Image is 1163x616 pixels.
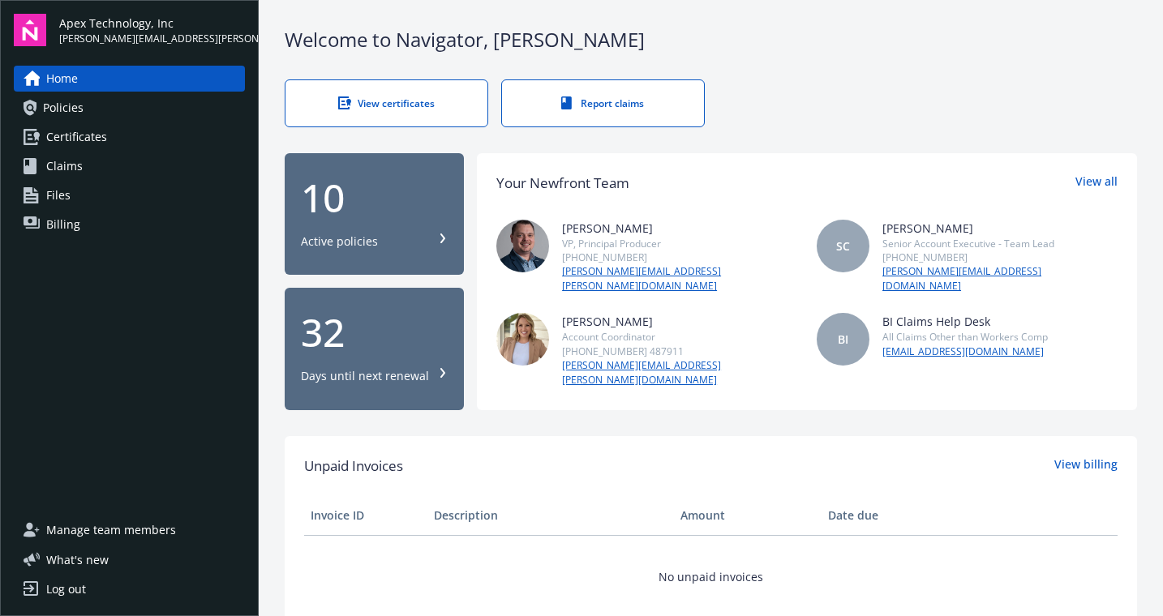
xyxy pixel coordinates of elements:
div: [PERSON_NAME] [562,313,797,330]
div: Senior Account Executive - Team Lead [882,237,1118,250]
span: Certificates [46,124,107,150]
img: navigator-logo.svg [14,14,46,46]
div: VP, Principal Producer [562,237,797,250]
button: What's new [14,551,135,568]
div: Days until next renewal [301,368,429,384]
div: [PHONE_NUMBER] 487911 [562,344,797,358]
span: Claims [46,153,83,179]
div: 10 [301,178,448,217]
a: [EMAIL_ADDRESS][DOMAIN_NAME] [882,344,1048,359]
a: [PERSON_NAME][EMAIL_ADDRESS][DOMAIN_NAME] [882,264,1118,293]
a: View billing [1054,456,1118,477]
a: Billing [14,212,245,237]
a: Claims [14,153,245,179]
button: 32Days until next renewal [285,288,464,410]
a: Manage team members [14,517,245,543]
a: Report claims [501,79,705,127]
div: [PHONE_NUMBER] [562,250,797,264]
span: BI [838,331,848,348]
div: Active policies [301,233,378,250]
a: View all [1075,173,1118,194]
div: Welcome to Navigator , [PERSON_NAME] [285,26,1137,53]
span: Unpaid Invoices [304,456,403,477]
span: Home [46,66,78,92]
th: Amount [674,496,822,535]
a: [PERSON_NAME][EMAIL_ADDRESS][PERSON_NAME][DOMAIN_NAME] [562,358,797,387]
a: [PERSON_NAME][EMAIL_ADDRESS][PERSON_NAME][DOMAIN_NAME] [562,264,797,293]
div: View certificates [318,96,455,110]
span: SC [836,237,850,255]
a: View certificates [285,79,488,127]
span: [PERSON_NAME][EMAIL_ADDRESS][PERSON_NAME][DOMAIN_NAME] [59,32,245,46]
div: 32 [301,313,448,352]
span: Files [46,182,71,208]
div: Account Coordinator [562,330,797,344]
a: Policies [14,95,245,121]
a: Home [14,66,245,92]
div: Your Newfront Team [496,173,629,194]
button: Apex Technology, Inc[PERSON_NAME][EMAIL_ADDRESS][PERSON_NAME][DOMAIN_NAME] [59,14,245,46]
th: Date due [822,496,945,535]
a: Files [14,182,245,208]
span: What ' s new [46,551,109,568]
div: [PERSON_NAME] [882,220,1118,237]
div: All Claims Other than Workers Comp [882,330,1048,344]
div: BI Claims Help Desk [882,313,1048,330]
span: Manage team members [46,517,176,543]
span: Apex Technology, Inc [59,15,245,32]
div: Report claims [534,96,672,110]
a: Certificates [14,124,245,150]
img: photo [496,220,549,272]
div: [PERSON_NAME] [562,220,797,237]
div: [PHONE_NUMBER] [882,250,1118,264]
span: Policies [43,95,84,121]
th: Description [427,496,674,535]
div: Log out [46,576,86,602]
img: photo [496,313,549,366]
button: 10Active policies [285,153,464,276]
span: Billing [46,212,80,237]
th: Invoice ID [304,496,427,535]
